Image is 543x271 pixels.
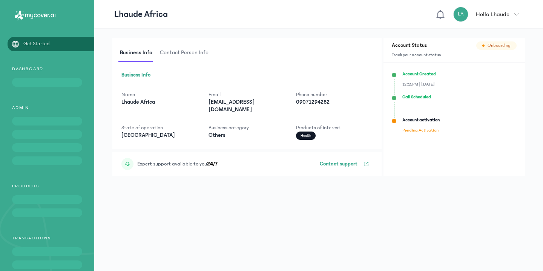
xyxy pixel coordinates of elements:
[23,40,50,48] p: Get Started
[402,128,439,133] span: Pending Activation
[121,71,373,79] h5: Business Info
[453,7,523,22] button: LAHello Lhaude
[402,117,440,123] p: Account activation
[158,44,210,62] span: Contact person info
[392,41,441,49] h3: Account Status
[392,52,441,58] p: Track your account status
[209,132,285,139] p: Others
[121,98,198,106] p: Lhaude Africa
[114,8,168,20] p: Lhaude Africa
[121,124,198,132] p: State of operation
[488,43,511,49] span: Onboarding
[118,44,154,62] span: Business Info
[121,91,198,98] p: Name
[320,160,357,168] p: Contact support
[118,44,158,62] button: Business Info
[296,132,316,140] p: Health
[296,124,373,132] p: Products of interest
[137,160,218,168] p: Expert support available to you
[158,44,215,62] button: Contact person info
[209,98,285,113] p: [EMAIL_ADDRESS][DOMAIN_NAME]
[402,71,436,77] p: Account Created
[476,10,509,19] p: Hello Lhaude
[209,124,285,132] p: Business category
[453,7,468,22] div: LA
[209,91,285,98] p: Email
[296,98,373,106] p: 09071294282
[402,94,431,100] p: Call Scheduled
[402,82,434,87] span: 12:15PM | [DATE]
[121,132,198,139] p: [GEOGRAPHIC_DATA]
[316,158,373,170] a: Contact support
[296,91,373,98] p: Phone number
[207,161,218,167] b: 24/7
